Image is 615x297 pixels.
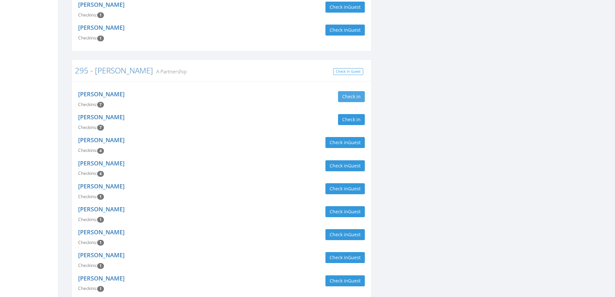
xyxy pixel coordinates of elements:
[325,183,365,194] button: Check inGuest
[75,65,153,76] a: 295 - [PERSON_NAME]
[97,286,104,292] span: Checkin count
[333,68,363,75] a: Check In Guest
[78,35,97,41] span: Checkins:
[97,217,104,223] span: Checkin count
[97,171,104,177] span: Checkin count
[348,4,361,10] span: Guest
[348,163,361,169] span: Guest
[78,205,125,213] a: [PERSON_NAME]
[78,217,97,222] span: Checkins:
[97,263,104,269] span: Checkin count
[325,229,365,240] button: Check inGuest
[78,136,125,144] a: [PERSON_NAME]
[78,113,125,121] a: [PERSON_NAME]
[78,194,97,199] span: Checkins:
[325,160,365,171] button: Check inGuest
[338,91,365,102] button: Check in
[78,1,125,8] a: [PERSON_NAME]
[78,228,125,236] a: [PERSON_NAME]
[78,90,125,98] a: [PERSON_NAME]
[97,194,104,200] span: Checkin count
[97,36,104,41] span: Checkin count
[338,114,365,125] button: Check in
[325,137,365,148] button: Check inGuest
[97,240,104,246] span: Checkin count
[78,182,125,190] a: [PERSON_NAME]
[78,285,97,291] span: Checkins:
[325,206,365,217] button: Check inGuest
[78,239,97,245] span: Checkins:
[78,147,97,153] span: Checkins:
[348,139,361,145] span: Guest
[97,148,104,154] span: Checkin count
[97,12,104,18] span: Checkin count
[153,68,187,75] small: A Partnership
[78,274,125,282] a: [PERSON_NAME]
[325,25,365,36] button: Check inGuest
[348,208,361,215] span: Guest
[97,102,104,108] span: Checkin count
[78,262,97,268] span: Checkins:
[348,186,361,192] span: Guest
[97,125,104,131] span: Checkin count
[78,12,97,18] span: Checkins:
[78,170,97,176] span: Checkins:
[78,251,125,259] a: [PERSON_NAME]
[78,124,97,130] span: Checkins:
[325,2,365,13] button: Check inGuest
[348,27,361,33] span: Guest
[348,231,361,238] span: Guest
[78,24,125,31] a: [PERSON_NAME]
[78,101,97,107] span: Checkins:
[325,275,365,286] button: Check inGuest
[348,254,361,260] span: Guest
[325,252,365,263] button: Check inGuest
[348,278,361,284] span: Guest
[78,159,125,167] a: [PERSON_NAME]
